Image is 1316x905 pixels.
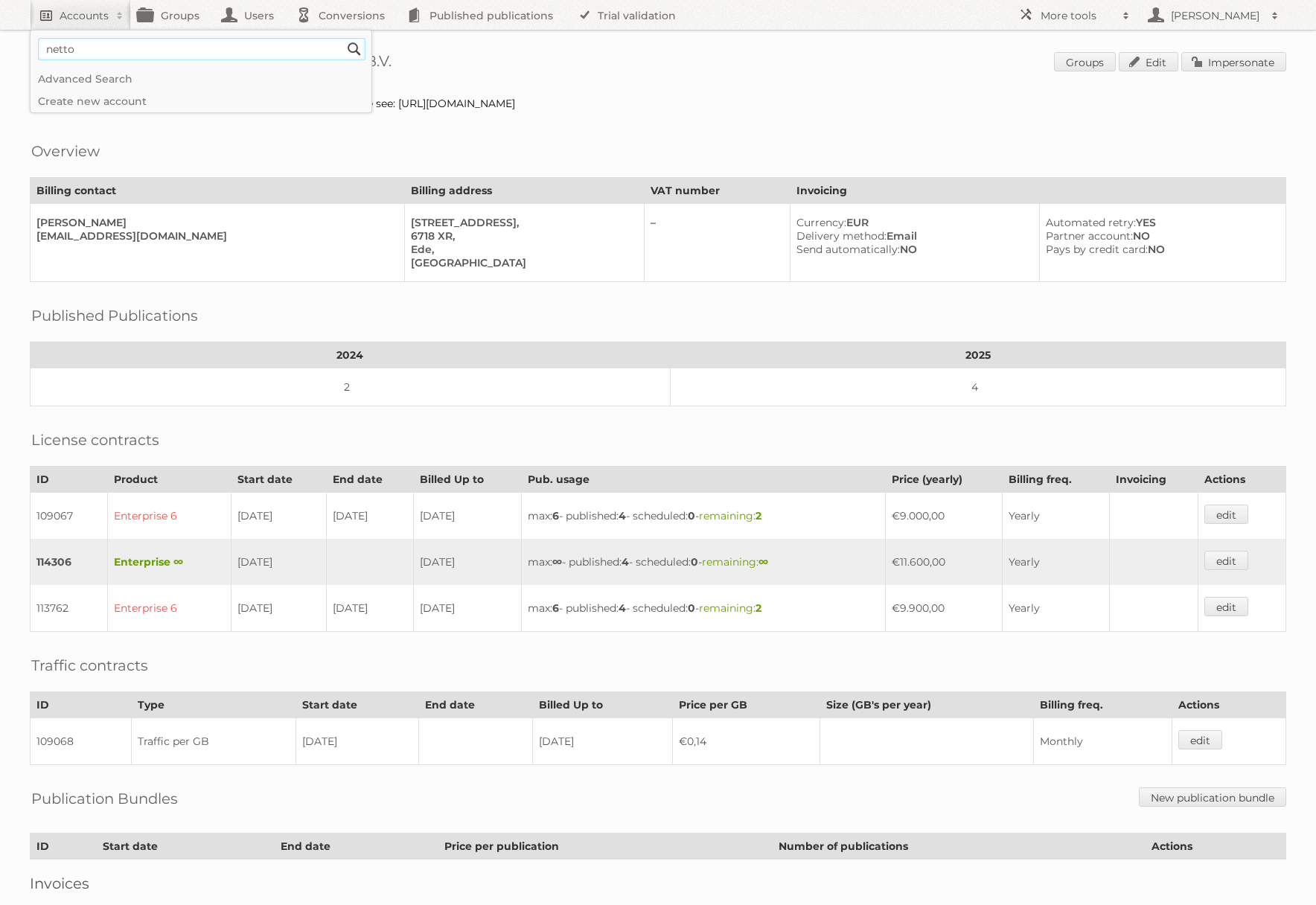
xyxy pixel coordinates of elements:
div: [EMAIL_ADDRESS][DOMAIN_NAME] [36,229,392,243]
span: Currency: [796,216,846,229]
th: Start date [97,834,275,860]
td: Yearly [1003,539,1109,585]
div: [GEOGRAPHIC_DATA] [411,256,632,269]
h2: More tools [1041,8,1115,23]
td: – [644,204,790,282]
span: Partner account: [1046,229,1133,243]
th: Actions [1172,692,1286,718]
td: max: - published: - scheduled: - [522,539,886,585]
th: Billed Up to [414,467,522,493]
th: Price (yearly) [885,467,1002,493]
span: Send automatically: [796,243,900,256]
strong: 0 [691,555,698,569]
th: Price per publication [438,834,773,860]
td: Traffic per GB [132,718,296,765]
a: Impersonate [1181,52,1286,71]
a: edit [1204,551,1248,570]
h2: Accounts [60,8,109,23]
th: Invoicing [1109,467,1198,493]
th: 2025 [670,342,1285,368]
a: Edit [1119,52,1178,71]
strong: ∞ [758,555,768,569]
th: Billing freq. [1003,467,1109,493]
div: NO [796,243,1027,256]
th: ID [31,834,97,860]
div: 6718 XR, [411,229,632,243]
td: [DATE] [326,493,414,540]
th: Number of publications [772,834,1145,860]
th: Billing contact [31,178,405,204]
td: [DATE] [296,718,419,765]
td: max: - published: - scheduled: - [522,585,886,632]
td: 109068 [31,718,132,765]
th: Product [107,467,231,493]
span: Pays by credit card: [1046,243,1148,256]
td: [DATE] [414,539,522,585]
th: Billed Up to [533,692,672,718]
td: [DATE] [231,539,326,585]
td: Enterprise 6 [107,585,231,632]
h2: License contracts [31,429,159,451]
strong: ∞ [552,555,562,569]
strong: 2 [756,601,761,615]
strong: 0 [688,509,695,522]
div: [STREET_ADDRESS], [411,216,632,229]
th: Actions [1198,467,1285,493]
th: End date [326,467,414,493]
td: 4 [670,368,1285,406]
a: edit [1204,505,1248,524]
td: Enterprise 6 [107,493,231,540]
div: Auto-billing disabled to add service line item to the invoice please see: [URL][DOMAIN_NAME] [30,97,1286,110]
a: Groups [1054,52,1116,71]
th: Invoicing [790,178,1286,204]
span: Automated retry: [1046,216,1136,229]
strong: 4 [622,555,629,569]
th: Pub. usage [522,467,886,493]
th: End date [419,692,533,718]
td: €11.600,00 [885,539,1002,585]
td: Enterprise ∞ [107,539,231,585]
td: Yearly [1003,493,1109,540]
strong: 2 [756,509,761,522]
th: Billing address [404,178,644,204]
td: €0,14 [672,718,820,765]
th: ID [31,467,108,493]
th: Type [132,692,296,718]
div: Email [796,229,1027,243]
th: Actions [1146,834,1286,860]
td: Yearly [1003,585,1109,632]
td: [DATE] [533,718,672,765]
th: 2024 [31,342,671,368]
th: Size (GB's per year) [820,692,1034,718]
div: NO [1046,229,1274,243]
td: [DATE] [231,493,326,540]
strong: 4 [619,509,626,522]
h2: Invoices [30,874,1286,892]
h1: Account 89645: Alliance Automotive Services B.V. [30,52,1286,74]
h2: Traffic contracts [31,654,148,677]
td: €9.900,00 [885,585,1002,632]
strong: 0 [688,601,695,615]
strong: 4 [619,601,626,615]
div: YES [1046,216,1274,229]
div: EUR [796,216,1027,229]
div: NO [1046,243,1274,256]
div: [PERSON_NAME] [36,216,392,229]
h2: [PERSON_NAME] [1167,8,1264,23]
td: 113762 [31,585,108,632]
td: [DATE] [231,585,326,632]
span: Delivery method: [796,229,887,243]
td: 114306 [31,539,108,585]
td: [DATE] [414,585,522,632]
div: Ede, [411,243,632,256]
th: Billing freq. [1034,692,1172,718]
span: remaining: [702,555,768,569]
h2: Published Publications [31,304,198,327]
a: Advanced Search [31,68,371,90]
input: Search [343,38,365,60]
strong: 6 [552,509,559,522]
td: [DATE] [326,585,414,632]
th: Start date [296,692,419,718]
td: Monthly [1034,718,1172,765]
a: Create new account [31,90,371,112]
